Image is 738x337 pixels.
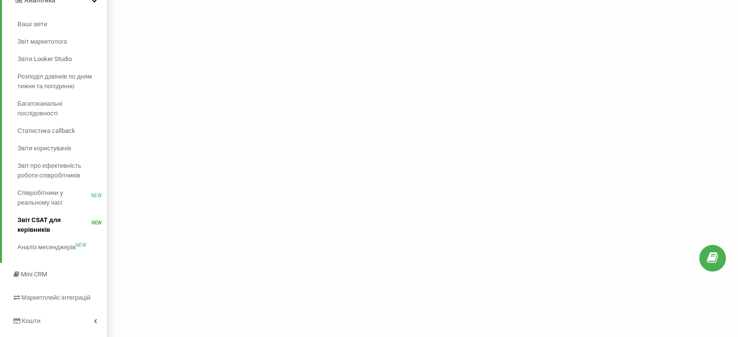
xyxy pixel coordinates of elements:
[17,99,102,118] span: Багатоканальні послідовності
[17,242,76,252] span: Аналіз месенджерів
[17,95,107,122] a: Багатоканальні послідовності
[17,33,107,50] a: Звіт маркетолога
[17,37,67,47] span: Звіт маркетолога
[17,50,107,68] a: Звіти Looker Studio
[17,122,107,140] a: Статистика callback
[17,188,91,208] span: Співробітники у реальному часі
[17,161,102,180] span: Звіт про ефективність роботи співробітників
[17,19,47,29] span: Ваші звіти
[17,16,107,33] a: Ваші звіти
[17,126,75,136] span: Статистика callback
[17,184,107,211] a: Співробітники у реальному часіNEW
[17,140,107,157] a: Звіти користувачів
[17,239,107,256] a: Аналіз месенджерівNEW
[17,215,92,235] span: Звіт CSAT для керівників
[21,271,47,278] span: Mini CRM
[21,294,91,301] span: Маркетплейс інтеграцій
[17,68,107,95] a: Розподіл дзвінків по дням тижня та погодинно
[17,72,102,91] span: Розподіл дзвінків по дням тижня та погодинно
[17,157,107,184] a: Звіт про ефективність роботи співробітників
[17,211,107,239] a: Звіт CSAT для керівниківNEW
[17,144,71,153] span: Звіти користувачів
[17,54,72,64] span: Звіти Looker Studio
[22,317,40,324] span: Кошти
